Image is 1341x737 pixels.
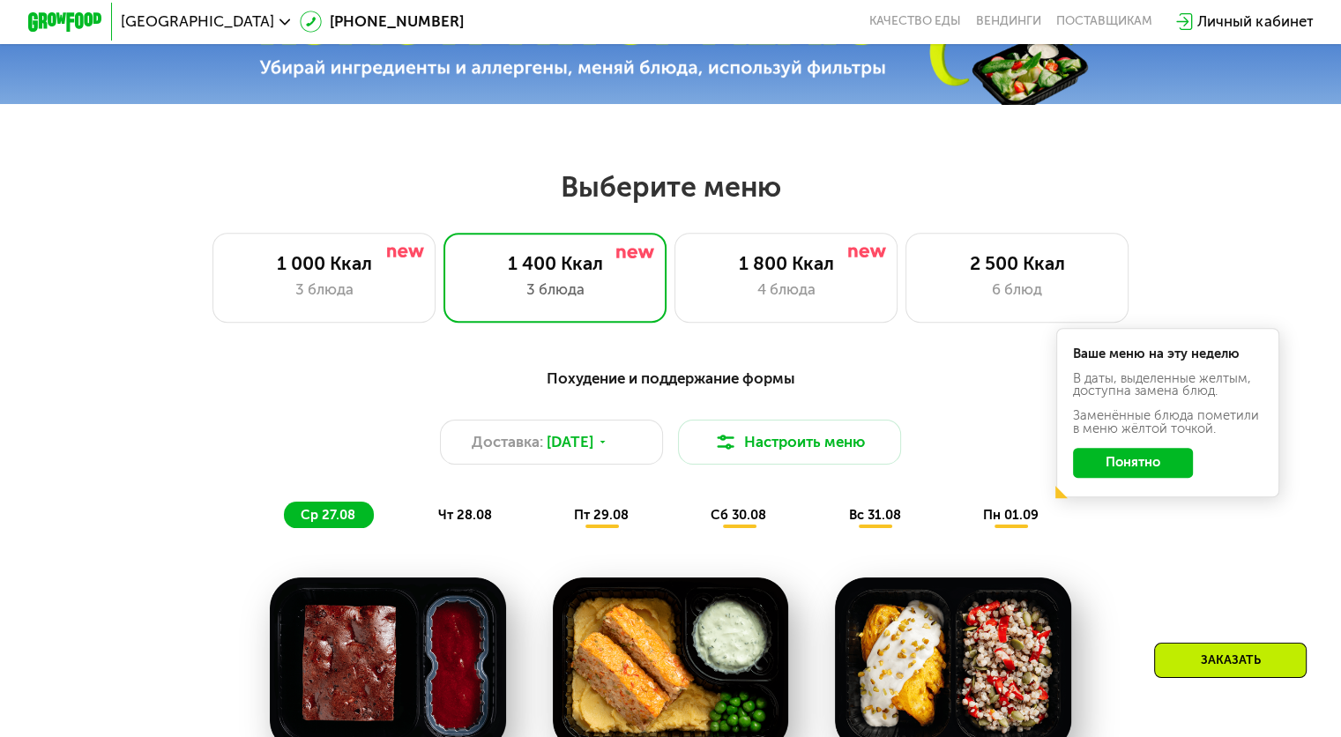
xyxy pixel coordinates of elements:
[1073,372,1263,398] div: В даты, выделенные желтым, доступна замена блюд.
[1073,448,1193,478] button: Понятно
[301,507,355,523] span: ср 27.08
[678,420,902,465] button: Настроить меню
[547,431,593,453] span: [DATE]
[121,14,274,29] span: [GEOGRAPHIC_DATA]
[472,431,543,453] span: Доставка:
[1154,643,1307,678] div: Заказать
[1056,14,1152,29] div: поставщикам
[574,507,629,523] span: пт 29.08
[848,507,900,523] span: вс 31.08
[437,507,491,523] span: чт 28.08
[1073,409,1263,435] div: Заменённые блюда пометили в меню жёлтой точкой.
[119,367,1222,390] div: Похудение и поддержание формы
[60,169,1282,205] h2: Выберите меню
[976,14,1041,29] a: Вендинги
[983,507,1039,523] span: пн 01.09
[232,252,416,274] div: 1 000 Ккал
[1073,347,1263,361] div: Ваше меню на эту неделю
[463,252,647,274] div: 1 400 Ккал
[711,507,766,523] span: сб 30.08
[694,279,878,301] div: 4 блюда
[694,252,878,274] div: 1 800 Ккал
[925,279,1109,301] div: 6 блюд
[869,14,961,29] a: Качество еды
[232,279,416,301] div: 3 блюда
[300,11,464,33] a: [PHONE_NUMBER]
[1197,11,1313,33] div: Личный кабинет
[463,279,647,301] div: 3 блюда
[925,252,1109,274] div: 2 500 Ккал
